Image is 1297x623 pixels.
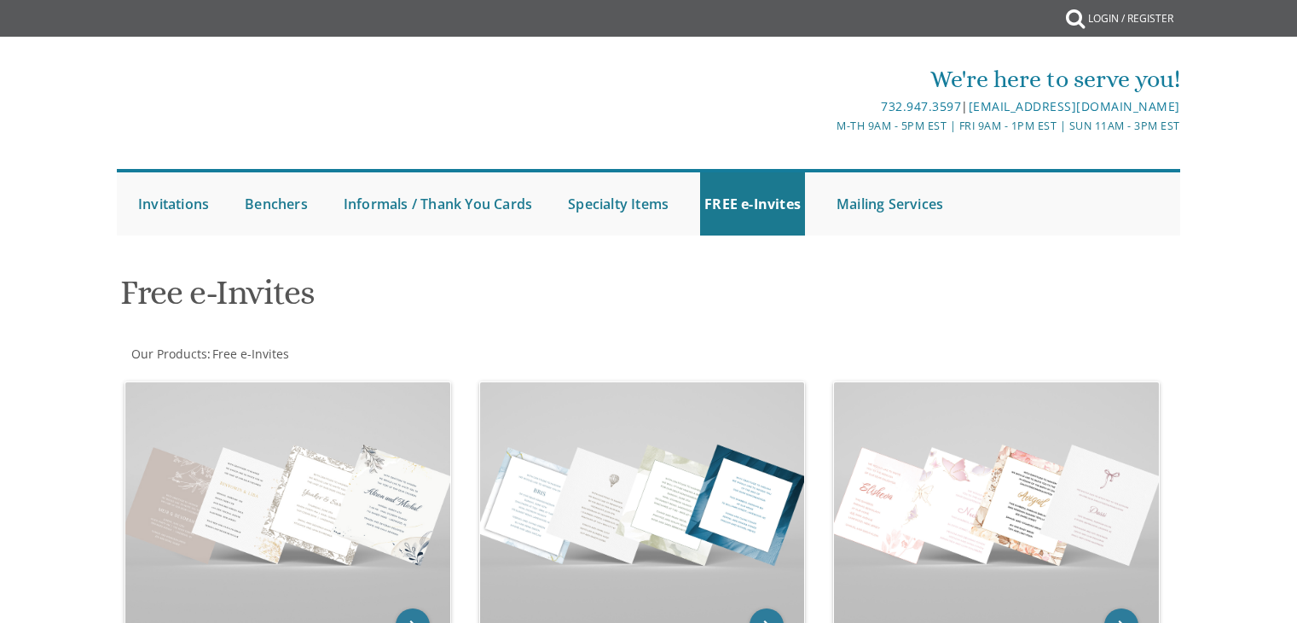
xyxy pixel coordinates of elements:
a: FREE e-Invites [700,172,805,236]
div: | [472,96,1180,117]
span: Free e-Invites [212,346,289,362]
a: Free e-Invites [211,346,289,362]
a: Our Products [130,346,207,362]
a: [EMAIL_ADDRESS][DOMAIN_NAME] [969,98,1180,114]
h1: Free e-Invites [120,274,816,324]
a: Invitations [134,172,213,236]
a: Benchers [240,172,312,236]
a: Informals / Thank You Cards [339,172,536,236]
a: 732.947.3597 [881,98,961,114]
div: M-Th 9am - 5pm EST | Fri 9am - 1pm EST | Sun 11am - 3pm EST [472,117,1180,135]
div: We're here to serve you! [472,62,1180,96]
div: : [117,346,649,363]
a: Mailing Services [832,172,947,236]
a: Specialty Items [564,172,673,236]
